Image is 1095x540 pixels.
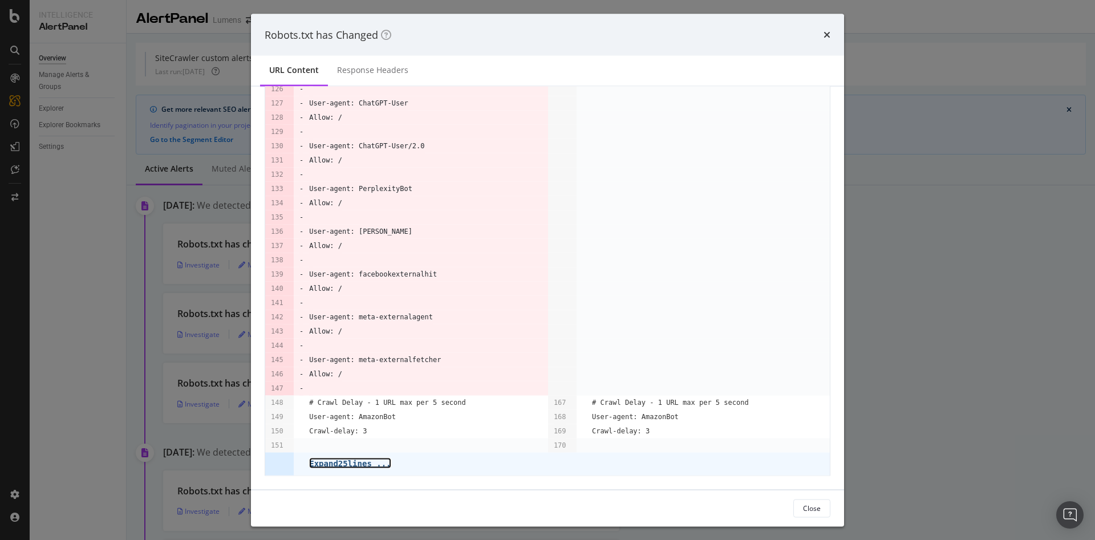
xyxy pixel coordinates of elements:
[299,352,303,367] pre: -
[271,181,283,196] pre: 133
[271,267,283,281] pre: 139
[793,499,830,517] button: Close
[299,224,303,238] pre: -
[299,295,303,310] pre: -
[309,267,437,281] pre: User-agent: facebookexternalhit
[271,310,283,324] pre: 142
[1056,501,1084,529] div: Open Intercom Messenger
[299,210,303,224] pre: -
[309,352,441,367] pre: User-agent: meta-externalfetcher
[271,139,283,153] pre: 130
[271,96,283,110] pre: 127
[554,395,566,409] pre: 167
[309,409,396,424] pre: User-agent: AmazonBot
[299,324,303,338] pre: -
[299,381,303,395] pre: -
[299,238,303,253] pre: -
[271,352,283,367] pre: 145
[271,338,283,352] pre: 144
[299,281,303,295] pre: -
[271,196,283,210] pre: 134
[309,281,342,295] pre: Allow: /
[271,124,283,139] pre: 129
[309,196,342,210] pre: Allow: /
[271,238,283,253] pre: 137
[271,110,283,124] pre: 128
[269,64,319,76] div: URL Content
[299,153,303,167] pre: -
[554,438,566,452] pre: 170
[299,181,303,196] pre: -
[271,82,283,96] pre: 126
[309,395,466,409] pre: # Crawl Delay - 1 URL max per 5 second
[271,167,283,181] pre: 132
[299,96,303,110] pre: -
[337,64,408,76] div: Response Headers
[271,438,283,452] pre: 151
[309,110,342,124] pre: Allow: /
[299,110,303,124] pre: -
[271,395,283,409] pre: 148
[592,424,650,438] pre: Crawl-delay: 3
[309,181,412,196] pre: User-agent: PerplexityBot
[309,310,433,324] pre: User-agent: meta-externalagent
[309,224,412,238] pre: User-agent: [PERSON_NAME]
[592,395,749,409] pre: # Crawl Delay - 1 URL max per 5 second
[299,267,303,281] pre: -
[309,324,342,338] pre: Allow: /
[271,224,283,238] pre: 136
[271,367,283,381] pre: 146
[271,424,283,438] pre: 150
[309,139,424,153] pre: User-agent: ChatGPT-User/2.0
[299,82,303,96] pre: -
[299,367,303,381] pre: -
[271,253,283,267] pre: 138
[299,167,303,181] pre: -
[803,503,821,513] div: Close
[309,153,342,167] pre: Allow: /
[271,409,283,424] pre: 149
[265,27,391,42] div: Robots.txt has Changed
[271,295,283,310] pre: 141
[309,424,367,438] pre: Crawl-delay: 3
[309,367,342,381] pre: Allow: /
[299,253,303,267] pre: -
[592,409,679,424] pre: User-agent: AmazonBot
[309,96,408,110] pre: User-agent: ChatGPT-User
[299,139,303,153] pre: -
[251,14,844,526] div: modal
[271,381,283,395] pre: 147
[554,424,566,438] pre: 169
[309,459,391,468] pre: Expand 25 lines ...
[299,310,303,324] pre: -
[271,210,283,224] pre: 135
[299,124,303,139] pre: -
[299,196,303,210] pre: -
[309,238,342,253] pre: Allow: /
[271,281,283,295] pre: 140
[271,324,283,338] pre: 143
[554,409,566,424] pre: 168
[271,153,283,167] pre: 131
[299,338,303,352] pre: -
[824,27,830,42] div: times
